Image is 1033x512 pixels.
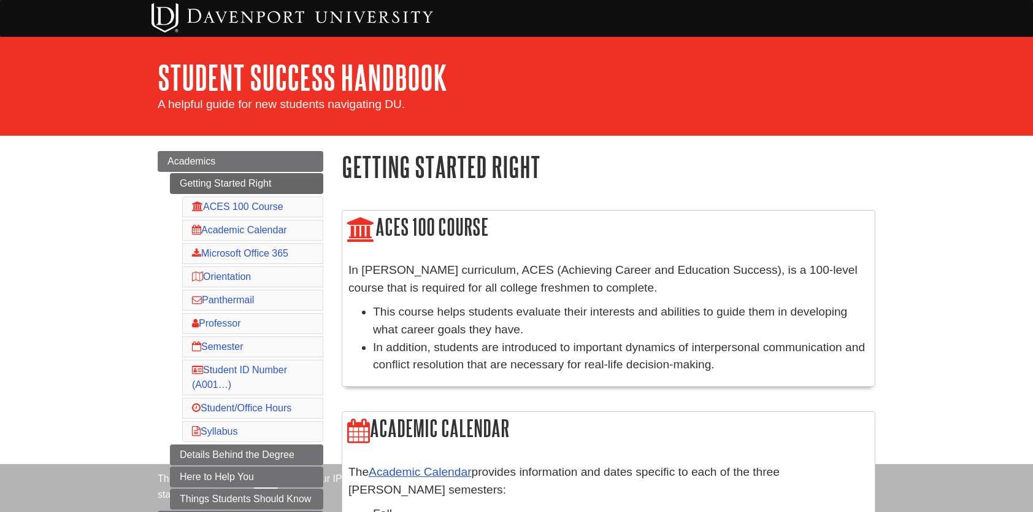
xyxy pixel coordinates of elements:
a: Semester [192,341,243,352]
h2: Academic Calendar [342,412,875,447]
span: A helpful guide for new students navigating DU. [158,98,405,111]
a: Academics [158,151,323,172]
a: Microsoft Office 365 [192,248,288,258]
a: Details Behind the Degree [170,444,323,465]
p: The provides information and dates specific to each of the three [PERSON_NAME] semesters: [348,464,869,499]
a: Student/Office Hours [192,403,291,413]
img: Davenport University [152,3,433,33]
a: Syllabus [192,426,237,436]
a: Panthermail [192,295,254,305]
a: Getting Started Right [170,173,323,194]
a: Academic Calendar [192,225,287,235]
h2: ACES 100 Course [342,211,875,246]
a: ACES 100 Course [192,201,283,212]
a: Professor [192,318,240,328]
a: Here to Help You [170,467,323,487]
li: In addition, students are introduced to important dynamics of interpersonal communication and con... [373,339,869,374]
li: This course helps students evaluate their interests and abilities to guide them in developing wha... [373,303,869,339]
a: Things Students Should Know [170,489,323,510]
a: Orientation [192,271,251,282]
p: In [PERSON_NAME] curriculum, ACES (Achieving Career and Education Success), is a 100-level course... [348,262,869,297]
span: Academics [167,156,215,166]
a: Academic Calendar [369,465,471,478]
a: Student ID Number (A001…) [192,365,287,390]
a: Student Success Handbook [158,58,447,96]
h1: Getting Started Right [342,151,875,182]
